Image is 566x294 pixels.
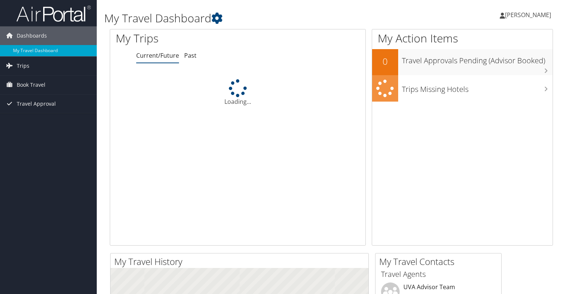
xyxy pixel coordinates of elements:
h3: Travel Agents [381,269,496,279]
span: Dashboards [17,26,47,45]
h3: Travel Approvals Pending (Advisor Booked) [402,52,553,66]
h2: 0 [372,55,398,68]
a: Past [184,51,196,60]
h3: Trips Missing Hotels [402,80,553,95]
a: [PERSON_NAME] [500,4,559,26]
span: Travel Approval [17,95,56,113]
h1: My Travel Dashboard [104,10,407,26]
div: Loading... [110,79,365,106]
span: [PERSON_NAME] [505,11,551,19]
h1: My Action Items [372,31,553,46]
span: Trips [17,57,29,75]
h2: My Travel Contacts [379,255,501,268]
h2: My Travel History [114,255,368,268]
h1: My Trips [116,31,253,46]
img: airportal-logo.png [16,5,91,22]
span: Book Travel [17,76,45,94]
a: Trips Missing Hotels [372,75,553,102]
a: Current/Future [136,51,179,60]
a: 0Travel Approvals Pending (Advisor Booked) [372,49,553,75]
